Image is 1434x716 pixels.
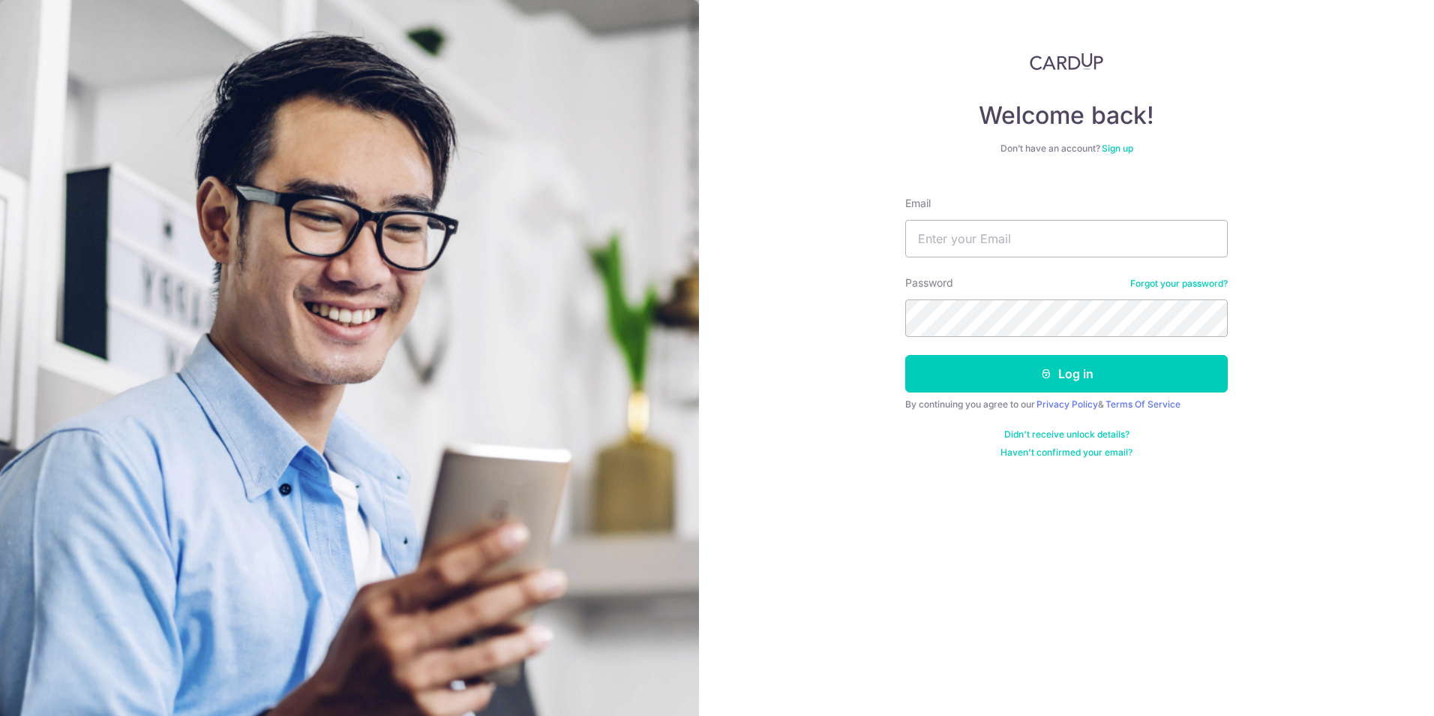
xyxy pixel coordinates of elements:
[1102,143,1133,154] a: Sign up
[905,143,1228,155] div: Don’t have an account?
[1036,399,1098,410] a: Privacy Policy
[1130,278,1228,290] a: Forgot your password?
[1105,399,1180,410] a: Terms Of Service
[1000,447,1132,459] a: Haven't confirmed your email?
[905,399,1228,411] div: By continuing you agree to our &
[905,220,1228,257] input: Enter your Email
[905,275,953,290] label: Password
[905,101,1228,131] h4: Welcome back!
[905,196,931,211] label: Email
[905,355,1228,393] button: Log in
[1004,429,1129,441] a: Didn't receive unlock details?
[1030,53,1103,71] img: CardUp Logo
